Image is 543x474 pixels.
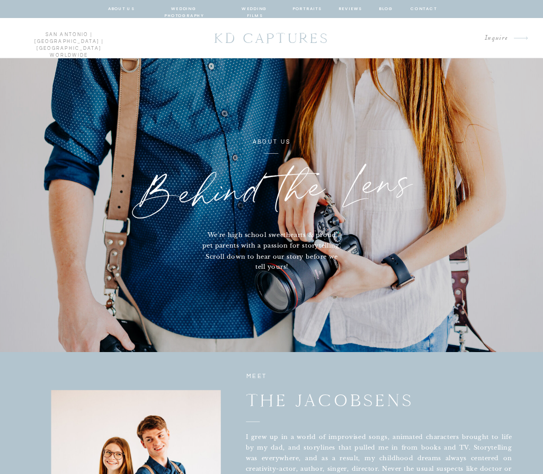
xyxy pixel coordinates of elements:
[292,5,322,13] a: portraits
[202,230,342,274] p: We're high school sweethearts & proud pet parents with a passion for storytelling. Scroll down to...
[411,5,436,13] a: contact
[198,137,345,148] p: ABOUT US
[209,26,334,51] a: KD CAPTURES
[150,5,217,13] a: wedding photography
[378,5,394,13] a: blog
[246,371,307,382] p: meet
[233,5,276,13] a: wedding films
[246,386,461,410] h2: the jacobsens
[477,32,508,44] a: Inquire
[108,5,134,13] a: about us
[101,153,443,230] h1: Behind the Lens
[338,5,362,13] a: reviews
[13,32,126,46] p: san antonio | [GEOGRAPHIC_DATA] | [GEOGRAPHIC_DATA] worldwide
